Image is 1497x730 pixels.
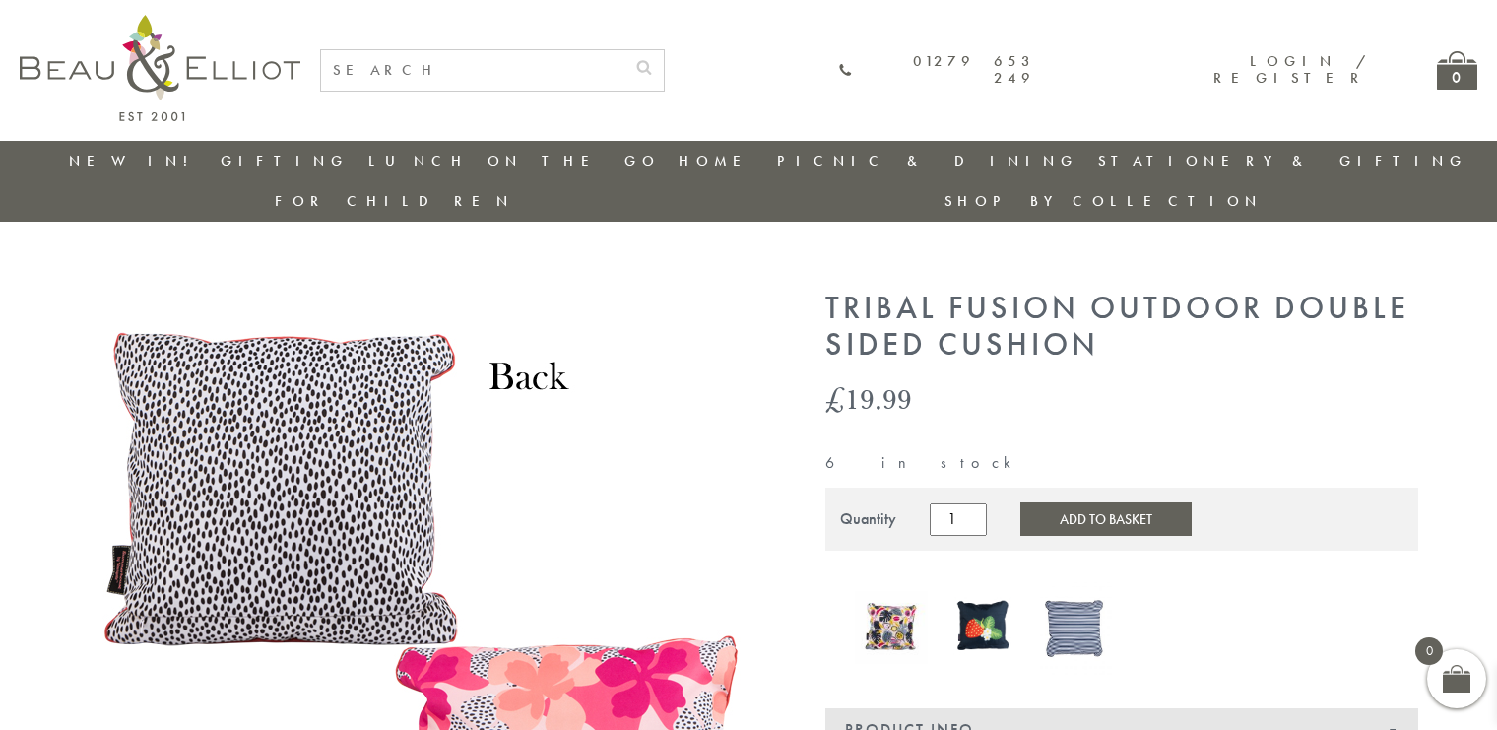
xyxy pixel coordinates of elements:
[1020,502,1192,536] button: Add to Basket
[855,591,928,664] img: Guatemala Double Sided Cushion
[825,454,1418,472] p: 6 in stock
[275,191,514,211] a: For Children
[679,151,757,170] a: Home
[1040,580,1113,675] img: Three Rivers outdoor garden picnic Cushion Double Sided
[838,53,1035,88] a: 01279 653 249
[221,151,349,170] a: Gifting
[840,510,896,528] div: Quantity
[944,191,1263,211] a: Shop by collection
[1040,580,1113,679] a: Three Rivers outdoor garden picnic Cushion Double Sided
[947,591,1020,668] a: Strawberries & Cream Double Sided Outdoor Cushion
[930,503,987,535] input: Product quantity
[321,50,624,91] input: SEARCH
[20,15,300,121] img: logo
[825,291,1418,364] h1: Tribal Fusion Outdoor Double Sided Cushion
[1098,151,1467,170] a: Stationery & Gifting
[947,591,1020,664] img: Strawberries & Cream Double Sided Outdoor Cushion
[825,378,912,419] bdi: 19.99
[69,151,201,170] a: New in!
[777,151,1078,170] a: Picnic & Dining
[1415,637,1443,665] span: 0
[1213,51,1368,88] a: Login / Register
[825,378,845,419] span: £
[1437,51,1477,90] a: 0
[368,151,660,170] a: Lunch On The Go
[855,591,928,668] a: Guatemala Double Sided Cushion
